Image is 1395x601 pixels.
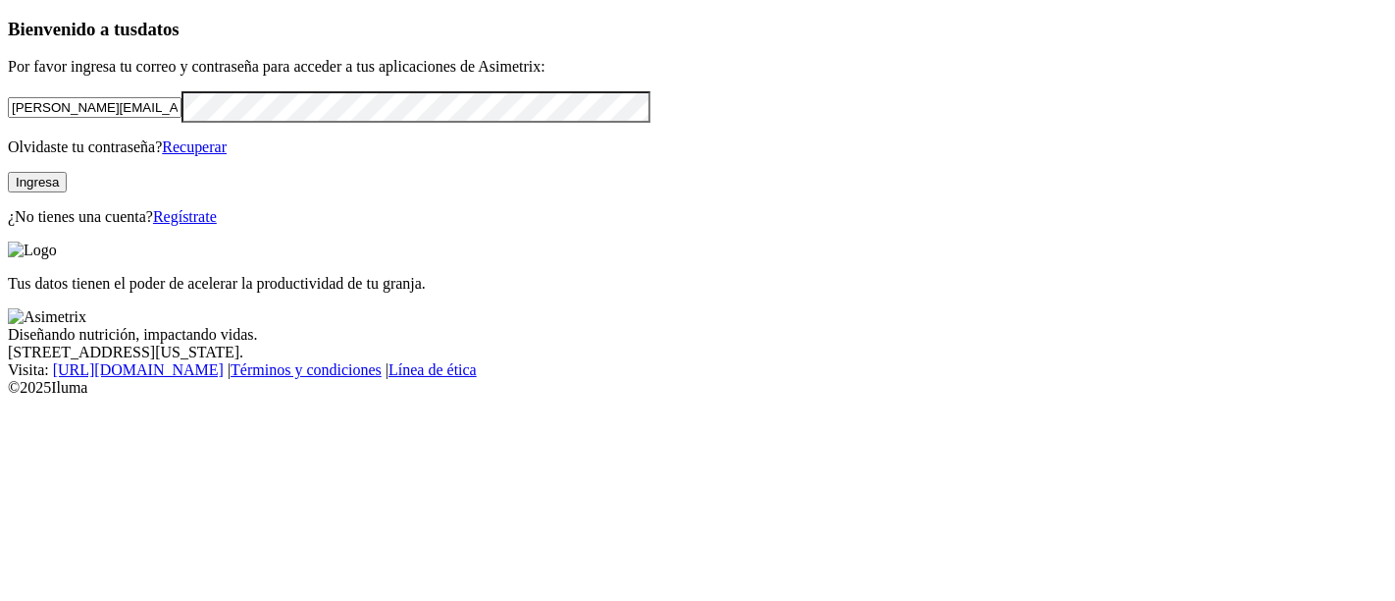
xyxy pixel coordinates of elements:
[53,361,224,378] a: [URL][DOMAIN_NAME]
[8,208,1387,226] p: ¿No tienes una cuenta?
[8,97,181,118] input: Tu correo
[8,242,57,259] img: Logo
[8,138,1387,156] p: Olvidaste tu contraseña?
[8,275,1387,293] p: Tus datos tienen el poder de acelerar la productividad de tu granja.
[153,208,217,225] a: Regístrate
[8,344,1387,361] div: [STREET_ADDRESS][US_STATE].
[8,58,1387,76] p: Por favor ingresa tu correo y contraseña para acceder a tus aplicaciones de Asimetrix:
[8,361,1387,379] div: Visita : | |
[137,19,180,39] span: datos
[162,138,227,155] a: Recuperar
[8,326,1387,344] div: Diseñando nutrición, impactando vidas.
[8,308,86,326] img: Asimetrix
[231,361,382,378] a: Términos y condiciones
[8,19,1387,40] h3: Bienvenido a tus
[388,361,477,378] a: Línea de ética
[8,379,1387,397] div: © 2025 Iluma
[8,172,67,192] button: Ingresa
